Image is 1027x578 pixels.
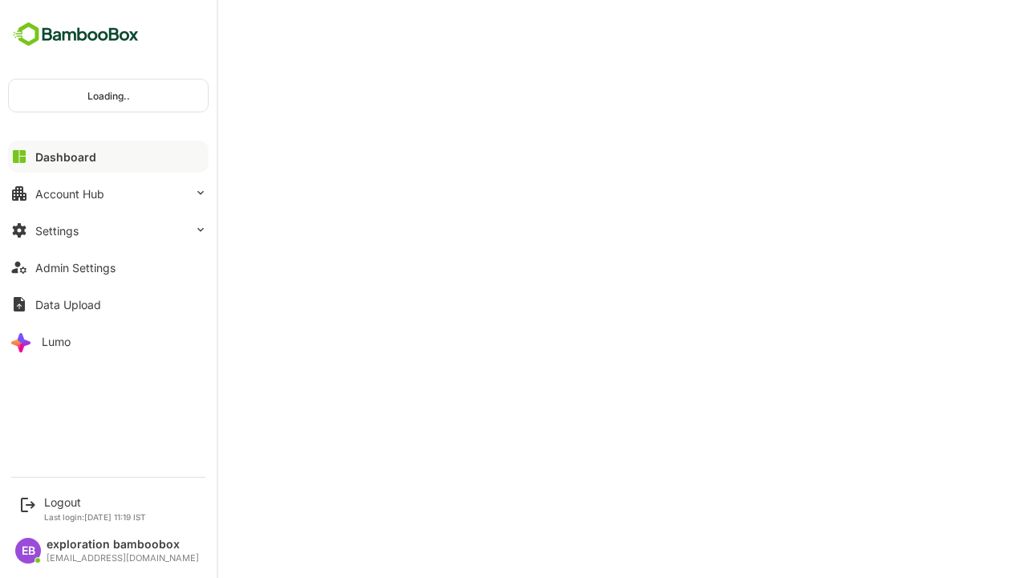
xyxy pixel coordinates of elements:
[8,214,209,246] button: Settings
[35,298,101,311] div: Data Upload
[47,553,199,564] div: [EMAIL_ADDRESS][DOMAIN_NAME]
[8,177,209,210] button: Account Hub
[8,140,209,173] button: Dashboard
[8,325,209,357] button: Lumo
[35,224,79,238] div: Settings
[15,538,41,564] div: EB
[35,261,116,275] div: Admin Settings
[44,495,146,509] div: Logout
[8,19,144,50] img: BambooboxFullLogoMark.5f36c76dfaba33ec1ec1367b70bb1252.svg
[8,251,209,283] button: Admin Settings
[8,288,209,320] button: Data Upload
[9,79,208,112] div: Loading..
[35,150,96,164] div: Dashboard
[44,512,146,522] p: Last login: [DATE] 11:19 IST
[47,538,199,552] div: exploration bamboobox
[35,187,104,201] div: Account Hub
[42,335,71,348] div: Lumo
